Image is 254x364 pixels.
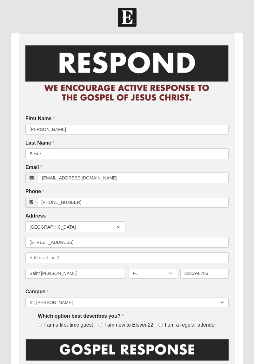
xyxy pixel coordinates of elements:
[30,222,117,232] span: [GEOGRAPHIC_DATA]
[158,323,163,327] input: I am a regular attender
[118,8,137,27] img: Church of Eleven22 Logo
[165,322,216,329] span: I am a regular attender
[25,288,49,296] label: Campus
[38,323,42,327] input: I am a first-time guest
[180,268,229,279] input: Zip
[25,140,54,147] label: Last Name
[44,322,93,329] span: I am a first-time guest
[25,115,55,122] label: First Name
[25,252,229,263] input: Address Line 2
[25,164,42,171] label: Email
[25,212,46,220] label: Address
[25,268,125,279] input: City
[98,323,102,327] input: I am new to Eleven22
[25,40,229,107] img: RespondCardHeader.png
[104,322,153,329] span: I am new to Eleven22
[38,313,124,320] label: Which option best describes you?
[25,237,229,248] input: Address Line 1
[25,188,44,195] label: Phone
